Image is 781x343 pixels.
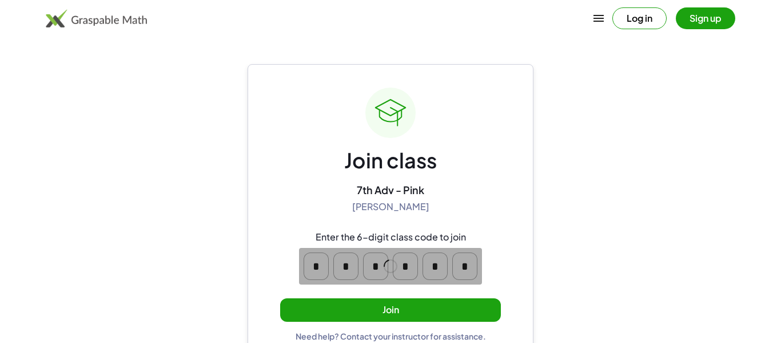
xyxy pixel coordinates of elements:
div: Need help? Contact your instructor for assistance. [296,331,486,341]
div: [PERSON_NAME] [352,201,429,213]
div: Join class [344,147,437,174]
button: Log in [612,7,667,29]
div: Enter the 6-digit class code to join [316,231,466,243]
div: 7th Adv - Pink [357,183,424,196]
button: Sign up [676,7,735,29]
button: Join [280,298,501,322]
